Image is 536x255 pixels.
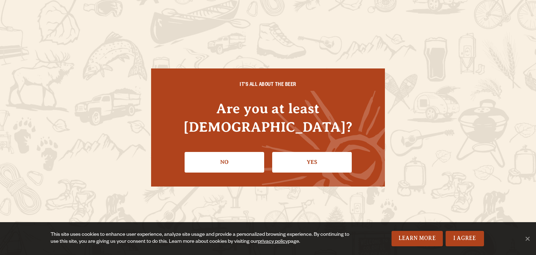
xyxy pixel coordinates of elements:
span: No [524,235,531,242]
h4: Are you at least [DEMOGRAPHIC_DATA]? [165,99,371,136]
a: I Agree [446,231,484,246]
h6: IT'S ALL ABOUT THE BEER [165,82,371,89]
a: No [185,152,264,172]
a: Confirm I'm 21 or older [272,152,352,172]
a: Learn More [392,231,443,246]
div: This site uses cookies to enhance user experience, analyze site usage and provide a personalized ... [51,232,351,246]
a: privacy policy [258,239,288,245]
